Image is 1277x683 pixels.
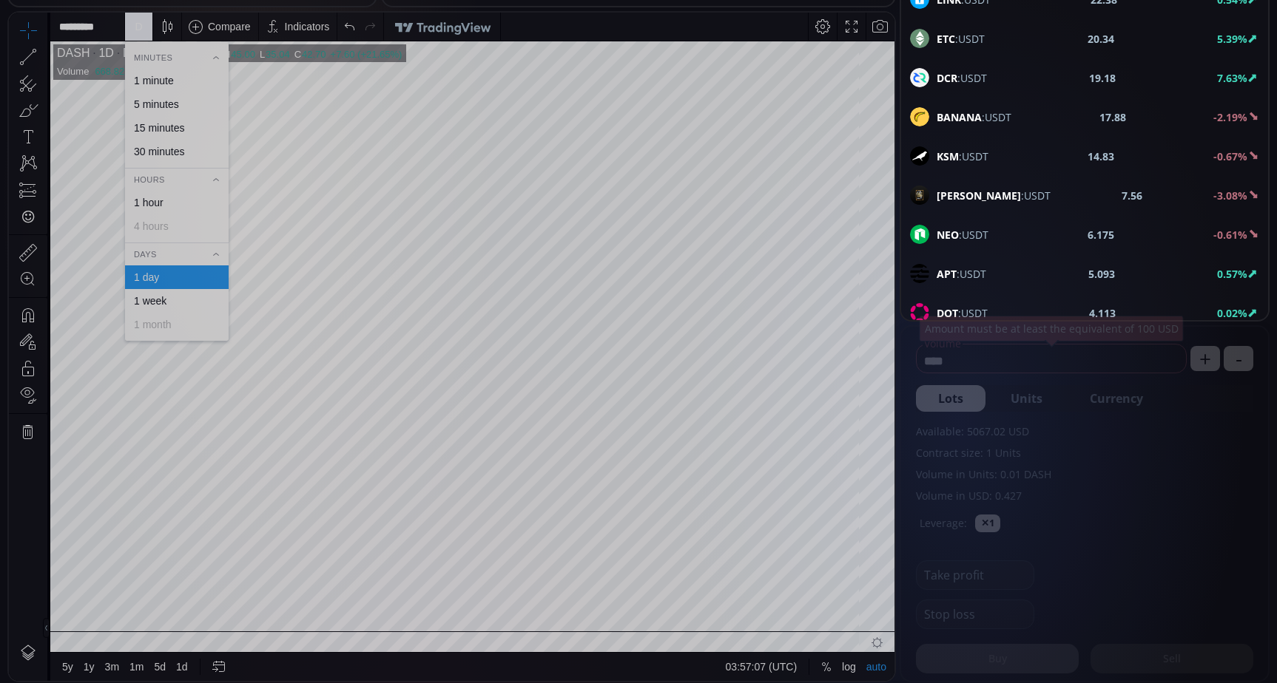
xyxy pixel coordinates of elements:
div: 1 minute [125,62,165,74]
div: Toggle Auto Scale [852,640,883,668]
b: DOT [937,306,958,320]
div: 30 minutes [125,133,175,145]
b: -2.19% [1213,110,1247,124]
b: [PERSON_NAME] [937,188,1021,203]
b: APT [937,267,957,281]
span: :USDT [937,31,985,47]
div: 1 day [125,259,150,271]
div: 1 month [125,306,163,318]
div: Hide Drawings Toolbar [34,605,41,625]
div: 5d [146,648,158,660]
span: :USDT [937,305,988,321]
div: Compare [199,8,242,20]
span: :USDT [937,149,988,164]
span: :USDT [937,70,987,86]
span: :USDT [937,109,1011,125]
span: :USDT [937,266,986,282]
b: 7.63% [1217,71,1247,85]
div: 5 minutes [125,86,170,98]
span: :USDT [937,227,988,242]
div: Indicators [276,8,321,20]
div: Minutes [116,37,220,53]
div: Days [116,234,220,250]
div: Dash [105,34,141,47]
div: 35.04 [257,36,281,47]
div: 1D [81,34,104,47]
b: 14.83 [1088,149,1114,164]
div: 668.823K [86,53,127,64]
div: Hours [116,159,220,175]
b: 5.093 [1088,266,1115,282]
div: Toggle Log Scale [828,640,852,668]
div: 1 hour [125,184,155,196]
b: 0.02% [1217,306,1247,320]
div:  [13,197,25,211]
b: KSM [937,149,959,163]
div: 4 hours [125,208,160,220]
div: 15 minutes [125,109,175,121]
div: Go to [198,640,222,668]
div: 1m [121,648,135,660]
div: 1 week [125,282,158,294]
div: 42.70 [293,36,317,47]
div: 1d [167,648,179,660]
span: 03:57:07 (UTC) [717,648,788,660]
div: auto [857,648,877,660]
b: 5.39% [1217,32,1247,46]
b: -0.61% [1213,228,1247,242]
div: DASH [48,34,81,47]
b: 0.57% [1217,267,1247,281]
div: 45.00 [222,36,246,47]
div: Volume [48,53,80,64]
div: 3m [96,648,110,660]
button: 03:57:07 (UTC) [712,640,793,668]
b: BANANA [937,110,982,124]
b: -3.08% [1213,188,1247,203]
b: NEO [937,228,959,242]
b: 4.113 [1089,305,1116,321]
span: :USDT [937,188,1051,203]
b: 6.175 [1088,227,1114,242]
div: L [251,36,257,47]
div: +7.60 (+21.65%) [322,36,394,47]
div: Toggle Percentage [807,640,828,668]
b: 20.34 [1088,31,1114,47]
b: 17.88 [1099,109,1126,125]
div: 5y [53,648,64,660]
b: 7.56 [1122,188,1142,203]
div: D [126,8,133,20]
div: log [833,648,847,660]
div: C [286,36,293,47]
b: ETC [937,32,955,46]
b: -0.67% [1213,149,1247,163]
div: 1y [75,648,86,660]
b: 19.18 [1089,70,1116,86]
b: DCR [937,71,957,85]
